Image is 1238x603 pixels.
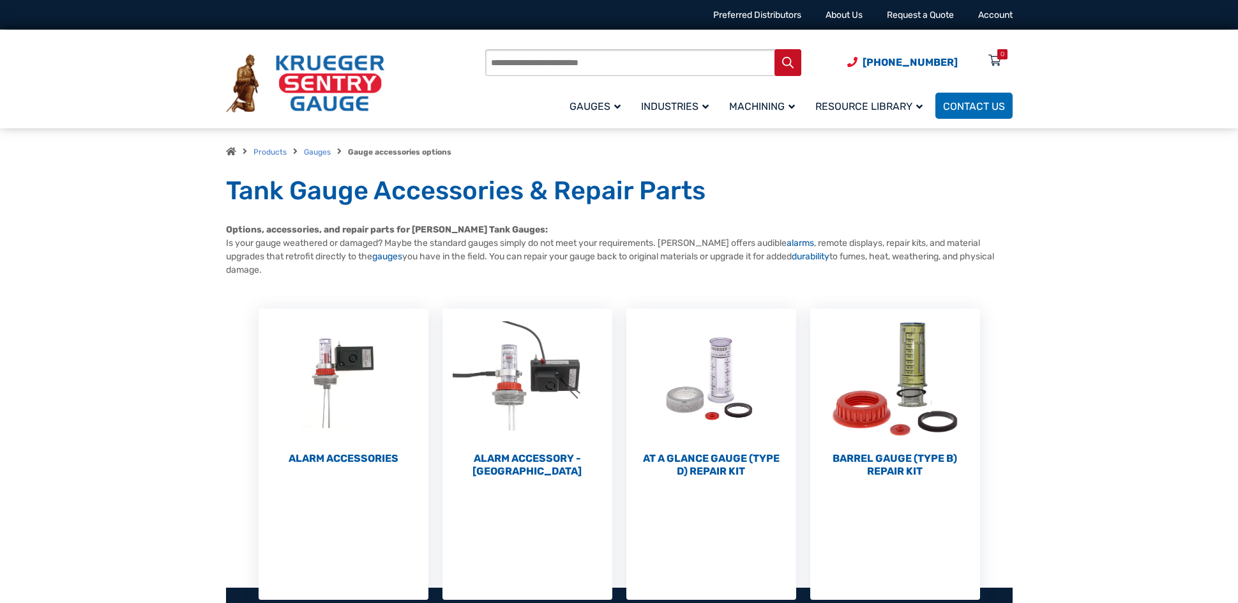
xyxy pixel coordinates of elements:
[863,56,958,68] span: [PHONE_NUMBER]
[847,54,958,70] a: Phone Number (920) 434-8860
[935,93,1013,119] a: Contact Us
[226,224,548,235] strong: Options, accessories, and repair parts for [PERSON_NAME] Tank Gauges:
[792,251,829,262] a: durability
[372,251,402,262] a: gauges
[259,452,428,465] h2: Alarm Accessories
[348,148,451,156] strong: Gauge accessories options
[633,91,721,121] a: Industries
[810,309,980,478] a: Visit product category Barrel Gauge (Type B) Repair Kit
[1000,49,1004,59] div: 0
[808,91,935,121] a: Resource Library
[226,175,1013,207] h1: Tank Gauge Accessories & Repair Parts
[810,309,980,449] img: Barrel Gauge (Type B) Repair Kit
[729,100,795,112] span: Machining
[826,10,863,20] a: About Us
[259,309,428,465] a: Visit product category Alarm Accessories
[226,54,384,113] img: Krueger Sentry Gauge
[787,238,814,248] a: alarms
[943,100,1005,112] span: Contact Us
[887,10,954,20] a: Request a Quote
[442,309,612,478] a: Visit product category Alarm Accessory - DC
[810,452,980,478] h2: Barrel Gauge (Type B) Repair Kit
[226,223,1013,277] p: Is your gauge weathered or damaged? Maybe the standard gauges simply do not meet your requirement...
[626,309,796,449] img: At a Glance Gauge (Type D) Repair Kit
[626,452,796,478] h2: At a Glance Gauge (Type D) Repair Kit
[570,100,621,112] span: Gauges
[815,100,923,112] span: Resource Library
[641,100,709,112] span: Industries
[721,91,808,121] a: Machining
[626,309,796,478] a: Visit product category At a Glance Gauge (Type D) Repair Kit
[562,91,633,121] a: Gauges
[253,148,287,156] a: Products
[978,10,1013,20] a: Account
[442,309,612,449] img: Alarm Accessory - DC
[713,10,801,20] a: Preferred Distributors
[304,148,331,156] a: Gauges
[259,309,428,449] img: Alarm Accessories
[442,452,612,478] h2: Alarm Accessory - [GEOGRAPHIC_DATA]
